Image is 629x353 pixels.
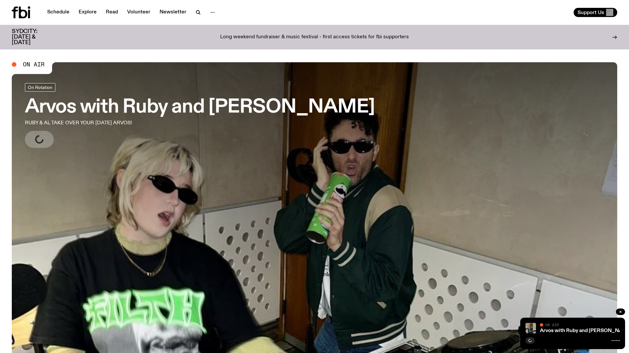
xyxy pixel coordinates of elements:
a: Volunteer [123,8,154,17]
span: On Air [23,62,45,67]
h3: Arvos with Ruby and [PERSON_NAME] [25,98,375,116]
button: Support Us [574,8,617,17]
a: Explore [75,8,101,17]
span: On Air [545,323,559,327]
a: Newsletter [156,8,190,17]
img: Ruby wears a Collarbones t shirt and pretends to play the DJ decks, Al sings into a pringles can.... [525,323,536,333]
h3: SYDCITY: [DATE] & [DATE] [12,29,54,45]
a: Arvos with Ruby and [PERSON_NAME]RUBY & AL TAKE OVER YOUR [DATE] ARVOS! [25,83,375,148]
a: On Rotation [25,83,55,92]
a: Schedule [43,8,73,17]
p: RUBY & AL TAKE OVER YOUR [DATE] ARVOS! [25,119,193,127]
a: Read [102,8,122,17]
p: Long weekend fundraiser & music festival - first access tickets for fbi supporters [220,34,409,40]
span: On Rotation [28,85,52,90]
span: Support Us [578,9,604,15]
